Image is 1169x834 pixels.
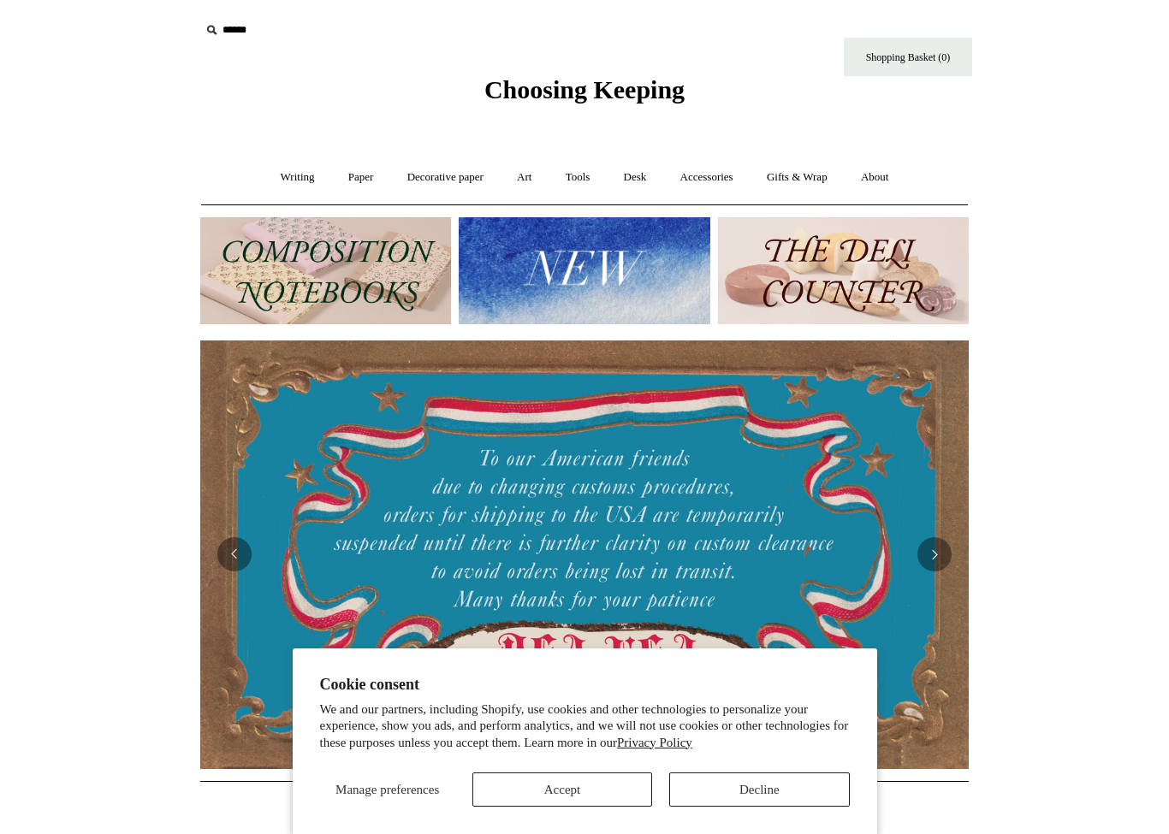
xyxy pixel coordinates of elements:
[501,155,547,200] a: Art
[665,155,749,200] a: Accessories
[392,155,499,200] a: Decorative paper
[333,155,389,200] a: Paper
[718,217,969,324] img: The Deli Counter
[617,736,692,749] a: Privacy Policy
[484,75,685,104] span: Choosing Keeping
[608,155,662,200] a: Desk
[844,38,972,76] a: Shopping Basket (0)
[320,676,850,694] h2: Cookie consent
[550,155,606,200] a: Tools
[217,537,252,571] button: Previous
[751,155,843,200] a: Gifts & Wrap
[484,89,685,101] a: Choosing Keeping
[320,701,850,752] p: We and our partners, including Shopify, use cookies and other technologies to personalize your ex...
[472,772,652,807] button: Accept
[459,217,709,324] img: New.jpg__PID:f73bdf93-380a-4a35-bcfe-7823039498e1
[669,772,849,807] button: Decline
[265,155,330,200] a: Writing
[335,783,439,796] span: Manage preferences
[917,537,952,571] button: Next
[320,772,455,807] button: Manage preferences
[200,340,969,768] img: USA PSA .jpg__PID:33428022-6587-48b7-8b57-d7eefc91f15a
[200,217,451,324] img: 202302 Composition ledgers.jpg__PID:69722ee6-fa44-49dd-a067-31375e5d54ec
[846,155,905,200] a: About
